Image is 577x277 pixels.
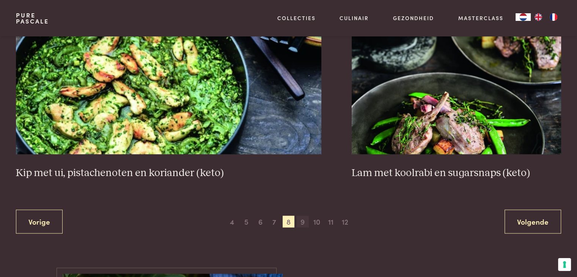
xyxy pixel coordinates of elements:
a: Collecties [277,14,316,22]
span: 8 [283,216,295,228]
span: 11 [325,216,337,228]
a: Volgende [505,209,561,233]
ul: Language list [531,13,561,21]
span: 7 [268,216,280,228]
img: Lam met koolrabi en sugarsnaps (keto) [352,2,561,154]
a: PurePascale [16,12,49,24]
a: Lam met koolrabi en sugarsnaps (keto) Lam met koolrabi en sugarsnaps (keto) [352,2,561,179]
span: 12 [339,216,351,228]
span: 9 [297,216,309,228]
span: 4 [226,216,238,228]
aside: Language selected: Nederlands [516,13,561,21]
a: Kip met ui, pistachenoten en koriander (keto) Kip met ui, pistachenoten en koriander (keto) [16,2,321,179]
span: 5 [240,216,252,228]
span: 10 [311,216,323,228]
span: 6 [254,216,266,228]
a: EN [531,13,546,21]
a: NL [516,13,531,21]
img: Kip met ui, pistachenoten en koriander (keto) [16,2,321,154]
a: Vorige [16,209,63,233]
a: Gezondheid [393,14,434,22]
div: Language [516,13,531,21]
button: Uw voorkeuren voor toestemming voor trackingtechnologieën [558,258,571,271]
a: Masterclass [458,14,503,22]
h3: Lam met koolrabi en sugarsnaps (keto) [352,166,561,179]
a: Culinair [340,14,369,22]
h3: Kip met ui, pistachenoten en koriander (keto) [16,166,321,179]
a: FR [546,13,561,21]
